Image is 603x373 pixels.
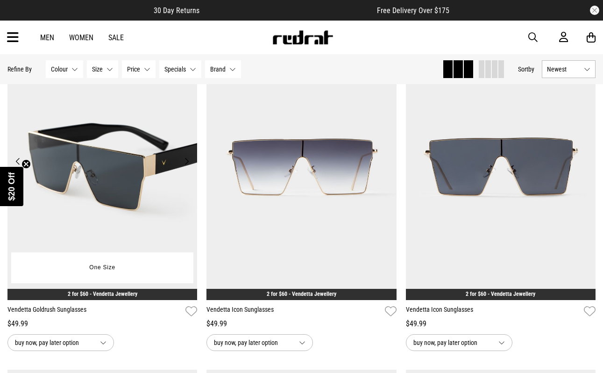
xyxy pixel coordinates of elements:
a: Women [69,33,93,42]
iframe: Customer reviews powered by Trustpilot [218,6,358,15]
button: Price [122,60,156,78]
span: buy now, pay later option [15,337,92,348]
a: 2 for $60 - Vendetta Jewellery [68,291,137,297]
span: Colour [51,65,68,73]
div: $49.99 [206,318,396,330]
a: Vendetta Icon Sunglasses [206,305,381,318]
span: buy now, pay later option [214,337,291,348]
span: $20 Off [7,172,16,201]
button: Colour [46,60,83,78]
button: Sortby [518,64,534,75]
a: Men [40,33,54,42]
button: Next [181,156,192,167]
div: $49.99 [406,318,596,330]
button: One Size [82,259,122,276]
img: Redrat logo [272,30,333,44]
span: Free Delivery Over $175 [377,6,449,15]
a: Vendetta Icon Sunglasses [406,305,580,318]
span: buy now, pay later option [413,337,491,348]
button: Open LiveChat chat widget [7,4,35,32]
button: Size [87,60,118,78]
span: Price [127,65,140,73]
button: Brand [205,60,241,78]
span: Specials [164,65,186,73]
img: Vendetta Goldrush Sunglasses in Black [7,34,198,300]
img: Vendetta Icon Sunglasses in Grey [206,34,397,300]
div: $49.99 [7,318,197,330]
span: Newest [547,65,580,73]
span: Size [92,65,103,73]
button: Newest [542,60,596,78]
img: Vendetta Icon Sunglasses in Black [406,34,596,300]
span: by [528,65,534,73]
span: Brand [210,65,226,73]
button: Close teaser [21,159,31,169]
a: Sale [108,33,124,42]
button: buy now, pay later option [7,334,114,351]
span: 30 Day Returns [154,6,199,15]
a: 2 for $60 - Vendetta Jewellery [466,291,535,297]
a: 2 for $60 - Vendetta Jewellery [267,291,336,297]
a: Vendetta Goldrush Sunglasses [7,305,182,318]
button: Specials [159,60,201,78]
button: Previous [12,156,24,167]
p: Refine By [7,65,32,73]
button: buy now, pay later option [206,334,313,351]
button: buy now, pay later option [406,334,512,351]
